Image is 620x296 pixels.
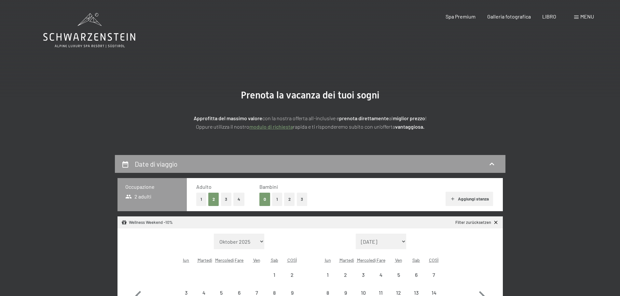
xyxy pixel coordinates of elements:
div: Anreise nicht möglich [407,266,425,284]
div: Anreise nicht möglich [337,266,354,284]
div: Tue Dec 02 2025 [337,266,354,284]
font: 3 [225,197,227,202]
abbr: Lunedi [325,257,331,263]
div: 2 [284,272,300,289]
div: 7 [426,272,442,289]
button: Aggiungi stanza [446,192,493,206]
font: Fare [235,257,243,263]
font: Prenota la vacanza dei tuoi sogni [241,89,379,101]
font: Sab [271,257,278,263]
font: ! [425,115,427,121]
abbr: Domenica [287,257,297,263]
abbr: Lunedi [183,257,189,263]
font: 1 [200,197,202,202]
div: 6 [408,272,424,289]
font: Bambini [259,184,278,190]
font: Aggiungi stanza [458,196,489,201]
font: menu [580,13,594,19]
div: 4 [373,272,389,289]
div: 5 [390,272,406,289]
div: Anreise nicht möglich [266,266,283,284]
font: 2 adulti [134,193,151,199]
abbr: Martedì [339,257,354,263]
div: Anreise nicht möglich [283,266,301,284]
div: Sun Nov 02 2025 [283,266,301,284]
div: Sat Nov 01 2025 [266,266,283,284]
div: 1 [266,272,282,289]
font: 2 [288,197,291,202]
a: LIBRO [542,13,556,19]
font: Approfitta del massimo valore [194,115,262,121]
font: 0 [264,197,266,202]
button: 3 [297,193,308,206]
a: modulo di richiesta [249,123,293,130]
font: COSÌ [287,257,297,263]
abbr: Sabato [271,257,278,263]
div: 3 [355,272,371,289]
font: vantaggiosa. [395,123,424,130]
abbr: Giovedì [377,257,385,263]
div: Anreise nicht möglich [425,266,443,284]
font: Fare [377,257,385,263]
div: Wellness Weekend -10% [121,220,173,225]
abbr: Mercoledì [357,257,376,263]
a: Spa Premium [446,13,475,19]
font: al [389,115,393,121]
font: 4 [238,197,240,202]
button: 4 [233,193,244,206]
div: Anreise nicht möglich [390,266,407,284]
font: Oppure utilizza il nostro [196,123,249,130]
div: Sun Dec 07 2025 [425,266,443,284]
font: miglior prezzo [393,115,425,121]
font: lun [183,257,189,263]
div: 2 [338,272,354,289]
abbr: Venerdì [395,257,402,263]
div: Anreise nicht möglich [319,266,337,284]
button: 2 [284,193,295,206]
div: Mon Dec 01 2025 [319,266,337,284]
font: con la nostra offerta all-inclusive e [262,115,339,121]
abbr: Sabato [412,257,420,263]
button: 0 [259,193,270,206]
div: Anreise nicht möglich [372,266,390,284]
font: 1 [276,197,278,202]
font: rapida e ti risponderemo subito con un'offerta [293,123,395,130]
div: Thu Dec 04 2025 [372,266,390,284]
font: Adulto [196,184,212,190]
div: Wed Dec 03 2025 [354,266,372,284]
button: 1 [196,193,206,206]
abbr: Martedì [198,257,212,263]
a: Galleria fotografica [487,13,531,19]
font: 2 [213,197,215,202]
font: Date di viaggio [135,160,177,168]
abbr: Giovedì [235,257,243,263]
font: Ven [253,257,260,263]
font: lun [325,257,331,263]
div: Fri Dec 05 2025 [390,266,407,284]
font: prenota direttamente [339,115,389,121]
button: 1 [272,193,282,206]
font: 3 [301,197,303,202]
div: Anreise nicht möglich [354,266,372,284]
div: Sat Dec 06 2025 [407,266,425,284]
font: Ven [395,257,402,263]
button: 3 [221,193,232,206]
font: Sab [412,257,420,263]
button: 2 [208,193,219,206]
div: 1 [320,272,336,289]
svg: Angebot/Paket [121,220,127,225]
abbr: Domenica [429,257,439,263]
a: Filter zurücksetzen [455,220,499,225]
abbr: Venerdì [253,257,260,263]
font: COSÌ [429,257,439,263]
abbr: Mercoledì [215,257,234,263]
font: Occupazione [125,184,155,190]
